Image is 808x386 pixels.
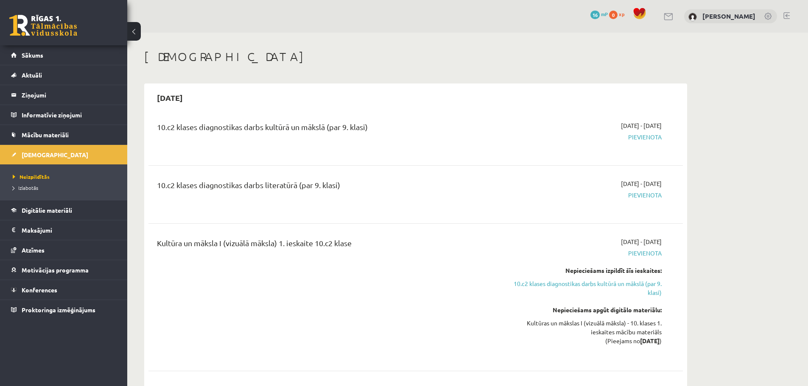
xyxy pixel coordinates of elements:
[11,200,117,220] a: Digitālie materiāli
[502,249,662,258] span: Pievienota
[22,105,117,125] legend: Informatīvie ziņojumi
[590,11,608,17] a: 16 mP
[11,260,117,280] a: Motivācijas programma
[502,319,662,345] div: Kultūras un mākslas I (vizuālā māksla) - 10. klases 1. ieskaites mācību materiāls (Pieejams no )
[621,179,662,188] span: [DATE] - [DATE]
[502,279,662,297] a: 10.c2 klases diagnostikas darbs kultūrā un mākslā (par 9. klasi)
[502,191,662,200] span: Pievienota
[13,184,38,191] span: Izlabotās
[157,179,489,195] div: 10.c2 klases diagnostikas darbs literatūrā (par 9. klasi)
[22,306,95,314] span: Proktoringa izmēģinājums
[601,11,608,17] span: mP
[621,237,662,246] span: [DATE] - [DATE]
[702,12,755,20] a: [PERSON_NAME]
[619,11,624,17] span: xp
[22,246,45,254] span: Atzīmes
[502,305,662,314] div: Nepieciešams apgūt digitālo materiālu:
[688,13,697,21] img: Matīss Magone
[22,71,42,79] span: Aktuāli
[148,88,191,108] h2: [DATE]
[13,173,119,181] a: Neizpildītās
[157,121,489,137] div: 10.c2 klases diagnostikas darbs kultūrā un mākslā (par 9. klasi)
[502,133,662,142] span: Pievienota
[22,266,89,274] span: Motivācijas programma
[11,45,117,65] a: Sākums
[157,237,489,253] div: Kultūra un māksla I (vizuālā māksla) 1. ieskaite 10.c2 klase
[22,286,57,294] span: Konferences
[11,220,117,240] a: Maksājumi
[22,220,117,240] legend: Maksājumi
[502,266,662,275] div: Nepieciešams izpildīt šīs ieskaites:
[11,105,117,125] a: Informatīvie ziņojumi
[590,11,600,19] span: 16
[621,121,662,130] span: [DATE] - [DATE]
[22,206,72,214] span: Digitālie materiāli
[22,51,43,59] span: Sākums
[144,50,687,64] h1: [DEMOGRAPHIC_DATA]
[11,145,117,164] a: [DEMOGRAPHIC_DATA]
[640,337,660,344] strong: [DATE]
[13,173,50,180] span: Neizpildītās
[609,11,629,17] a: 0 xp
[11,65,117,85] a: Aktuāli
[11,280,117,300] a: Konferences
[11,240,117,260] a: Atzīmes
[22,85,117,105] legend: Ziņojumi
[11,300,117,319] a: Proktoringa izmēģinājums
[9,15,77,36] a: Rīgas 1. Tālmācības vidusskola
[609,11,618,19] span: 0
[13,184,119,192] a: Izlabotās
[11,125,117,144] a: Mācību materiāli
[22,151,88,158] span: [DEMOGRAPHIC_DATA]
[22,131,69,139] span: Mācību materiāli
[11,85,117,105] a: Ziņojumi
